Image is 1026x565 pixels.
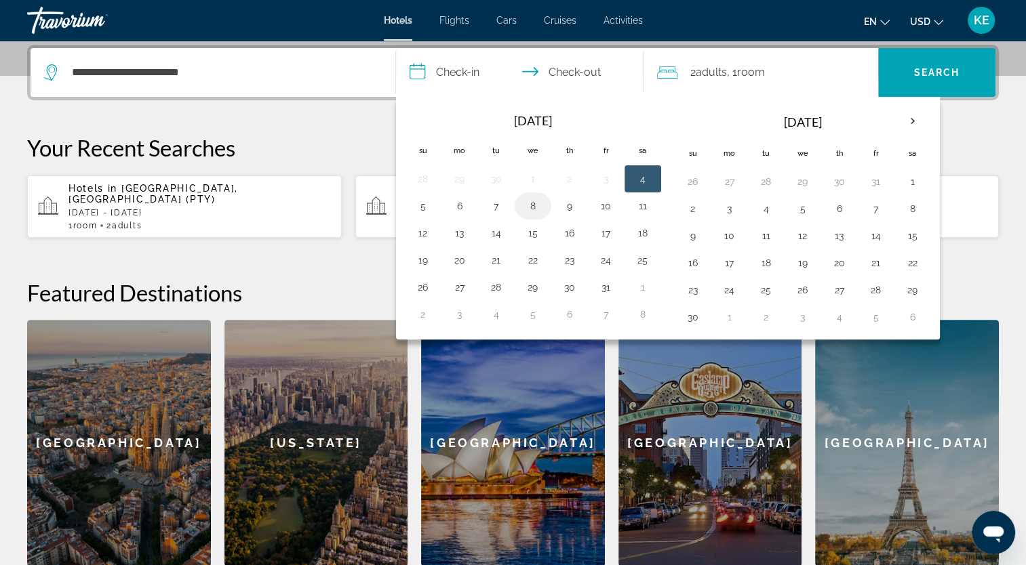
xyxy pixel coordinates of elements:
button: Day 29 [792,172,814,191]
button: Day 7 [486,196,507,215]
button: Day 1 [719,308,741,327]
th: [DATE] [441,106,625,135]
button: Day 20 [449,251,471,270]
button: Day 3 [449,305,471,324]
table: Left calendar grid [405,106,661,328]
button: Day 24 [719,280,741,299]
button: Day 7 [595,305,617,324]
span: [GEOGRAPHIC_DATA], [GEOGRAPHIC_DATA] (PTY) [68,183,238,205]
a: Flights [439,15,469,26]
button: Day 21 [486,251,507,270]
button: Day 8 [902,199,924,218]
iframe: Button to launch messaging window [972,511,1015,554]
button: Day 11 [632,196,654,215]
button: Day 15 [902,226,924,245]
button: Search [878,48,995,97]
button: Day 2 [559,169,580,188]
button: Day 29 [902,280,924,299]
button: Select check in and out date [396,48,644,97]
span: Activities [604,15,643,26]
button: Day 4 [486,305,507,324]
button: Day 3 [595,169,617,188]
button: Day 16 [682,253,704,272]
button: Change language [864,12,890,31]
button: Day 28 [486,278,507,297]
button: Day 22 [902,253,924,272]
button: Hotels in [GEOGRAPHIC_DATA], [GEOGRAPHIC_DATA] (PUJ)[DATE] - [DATE]1Room2Adults [355,175,670,238]
span: 2 [690,63,726,82]
button: Day 26 [682,172,704,191]
button: Day 14 [486,224,507,243]
span: Cruises [544,15,576,26]
button: Day 8 [632,305,654,324]
button: Day 13 [449,224,471,243]
button: Day 2 [755,308,777,327]
button: Day 30 [829,172,850,191]
button: Day 5 [865,308,887,327]
button: Day 6 [449,196,471,215]
button: Day 19 [412,251,434,270]
button: Day 11 [755,226,777,245]
button: Day 25 [632,251,654,270]
button: Day 6 [902,308,924,327]
a: Hotels [384,15,412,26]
button: Day 28 [412,169,434,188]
button: Day 25 [755,280,777,299]
button: Day 1 [522,169,544,188]
span: 2 [106,221,142,230]
button: Day 31 [595,278,617,297]
button: Day 6 [829,199,850,218]
button: Day 19 [792,253,814,272]
button: Day 23 [559,251,580,270]
button: Day 9 [682,226,704,245]
button: Day 9 [559,196,580,215]
button: Day 30 [682,308,704,327]
div: Search widget [31,48,995,97]
button: Day 30 [559,278,580,297]
button: Day 20 [829,253,850,272]
button: Day 13 [829,226,850,245]
span: , 1 [726,63,764,82]
a: Travorium [27,3,163,38]
button: Day 27 [449,278,471,297]
span: KE [974,14,989,27]
button: Day 5 [792,199,814,218]
th: [DATE] [711,106,894,138]
button: Day 21 [865,253,887,272]
button: Day 1 [902,172,924,191]
button: Day 5 [412,196,434,215]
button: Day 5 [522,305,544,324]
button: Day 16 [559,224,580,243]
span: Hotels in [68,183,117,194]
span: USD [910,16,930,27]
span: Adults [112,221,142,230]
button: Day 30 [486,169,507,188]
button: Change currency [910,12,943,31]
button: Day 26 [792,280,814,299]
p: [DATE] - [DATE] [68,208,331,217]
span: Search [914,67,960,78]
button: Day 27 [829,280,850,299]
button: Day 6 [559,305,580,324]
button: Day 3 [719,199,741,218]
button: Day 3 [792,308,814,327]
button: Day 28 [865,280,887,299]
button: Day 15 [522,224,544,243]
button: Day 1 [632,278,654,297]
button: Hotels in [GEOGRAPHIC_DATA], [GEOGRAPHIC_DATA] (PTY)[DATE] - [DATE]1Room2Adults [27,175,342,238]
button: Day 26 [412,278,434,297]
h2: Featured Destinations [27,279,999,306]
button: Day 22 [522,251,544,270]
button: Day 17 [595,224,617,243]
button: Day 4 [755,199,777,218]
button: Day 23 [682,280,704,299]
span: Room [736,66,764,79]
input: Search hotel destination [71,62,375,83]
button: Next month [894,106,931,137]
button: Day 24 [595,251,617,270]
span: en [864,16,877,27]
button: Day 28 [755,172,777,191]
button: Day 10 [595,196,617,215]
button: Day 12 [412,224,434,243]
table: Right calendar grid [675,106,931,331]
